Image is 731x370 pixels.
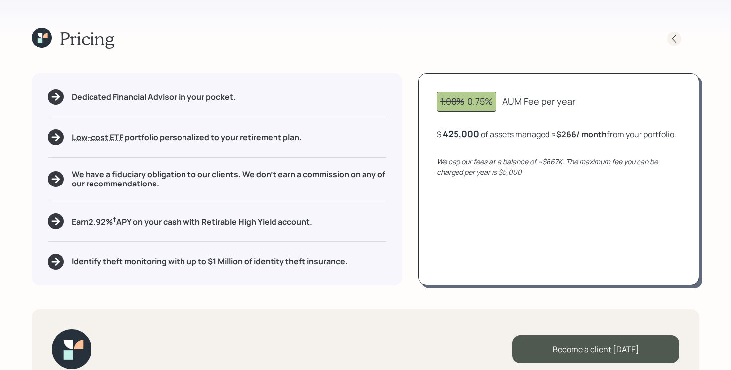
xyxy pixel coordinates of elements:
h1: Pricing [60,28,114,49]
div: AUM Fee per year [502,95,575,108]
h5: We have a fiduciary obligation to our clients. We don't earn a commission on any of our recommend... [72,170,386,188]
i: We cap our fees at a balance of ~$667K. The maximum fee you can be charged per year is $5,000 [437,157,658,177]
h5: Earn 2.92 % APY on your cash with Retirable High Yield account. [72,215,312,227]
div: Become a client [DATE] [512,335,679,363]
sup: † [113,215,116,224]
h5: portfolio personalized to your retirement plan. [72,133,302,142]
div: 0.75% [440,95,493,108]
span: 1.00% [440,95,464,107]
div: 425,000 [443,128,479,140]
h5: Identify theft monitoring with up to $1 Million of identity theft insurance. [72,257,348,266]
h5: Dedicated Financial Advisor in your pocket. [72,92,236,102]
div: $ of assets managed ≈ from your portfolio . [437,128,676,140]
b: $266 / month [556,129,607,140]
span: Low-cost ETF [72,132,123,143]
